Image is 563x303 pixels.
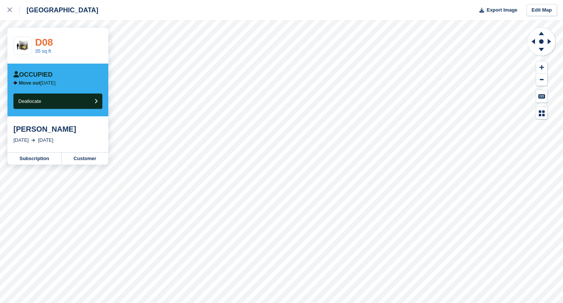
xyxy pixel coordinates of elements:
a: Subscription [7,153,62,165]
img: arrow-right-light-icn-cde0832a797a2874e46488d9cf13f60e5c3a73dbe684e267c42b8395dfbc2abf.svg [31,139,35,142]
button: Export Image [475,4,517,16]
a: Customer [62,153,108,165]
img: 35-sqft-unit.jpg [14,39,31,52]
span: Move out [19,80,40,86]
a: 35 sq ft [35,48,51,54]
div: [GEOGRAPHIC_DATA] [20,6,98,15]
div: [PERSON_NAME] [13,125,102,134]
img: arrow-left-icn-90495f2de72eb5bd0bd1c3c35deca35cc13f817d75bef06ecd7c0b315636ce7e.svg [13,81,17,85]
span: Export Image [486,6,517,14]
span: Deallocate [18,98,41,104]
p: [DATE] [19,80,56,86]
a: Edit Map [526,4,557,16]
button: Map Legend [536,107,547,119]
div: [DATE] [13,137,29,144]
div: Occupied [13,71,53,79]
a: D08 [35,37,53,48]
button: Keyboard Shortcuts [536,90,547,102]
button: Zoom Out [536,74,547,86]
button: Deallocate [13,94,102,109]
button: Zoom In [536,61,547,74]
div: [DATE] [38,137,53,144]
